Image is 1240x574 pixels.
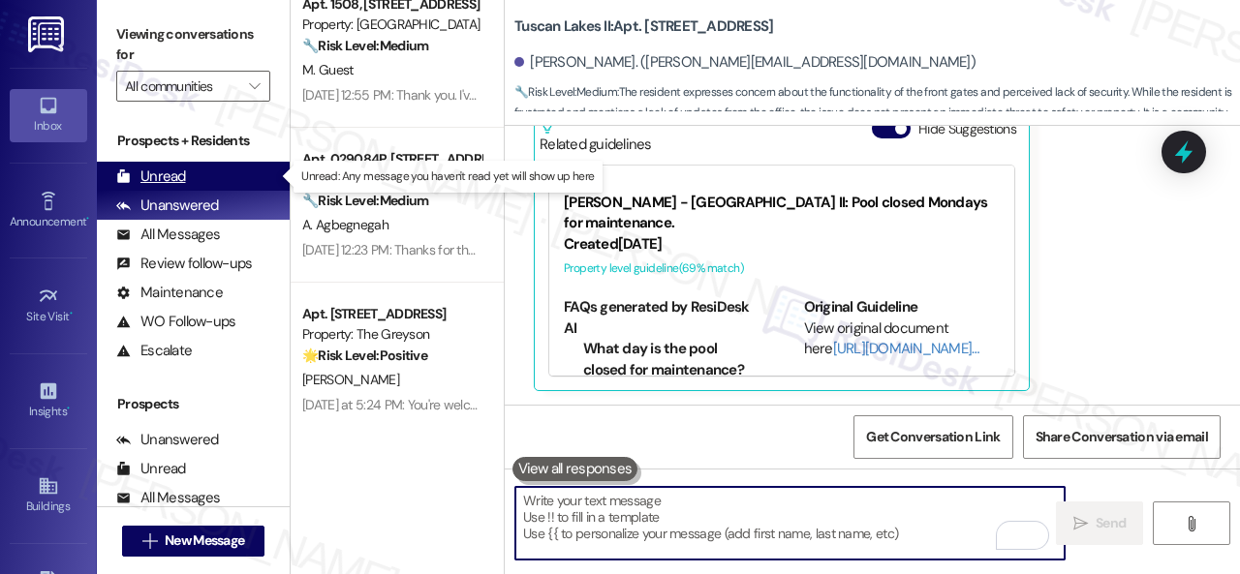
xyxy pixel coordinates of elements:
b: Original Guideline [804,297,918,317]
div: Apt. [STREET_ADDRESS] [302,304,481,324]
div: WO Follow-ups [116,312,235,332]
div: Unanswered [116,196,219,216]
i:  [1184,516,1198,531]
span: Get Conversation Link [866,427,1000,447]
div: [PERSON_NAME]. ([PERSON_NAME][EMAIL_ADDRESS][DOMAIN_NAME]) [514,52,976,73]
a: Site Visit • [10,280,87,332]
a: Insights • [10,375,87,427]
div: All Messages [116,225,220,245]
div: Prospects + Residents [97,131,290,151]
b: FAQs generated by ResiDesk AI [564,297,750,337]
div: View original document here [804,318,1001,360]
b: Tuscan Lakes II: Apt. [STREET_ADDRESS] [514,16,773,37]
img: ResiDesk Logo [28,16,68,52]
span: Send [1096,513,1126,533]
div: Apt. 029084P, [STREET_ADDRESS][PERSON_NAME] [302,149,481,169]
label: Hide Suggestions [918,119,1016,139]
a: [URL][DOMAIN_NAME]… [833,339,979,358]
label: Viewing conversations for [116,19,270,71]
span: Share Conversation via email [1036,427,1208,447]
a: Inbox [10,89,87,141]
textarea: To enrich screen reader interactions, please activate Accessibility in Grammarly extension settings [515,487,1065,559]
div: [DATE] 12:23 PM: Thanks for the update. Let me know if you need anything else. Enjoy your day! [302,241,831,258]
span: • [67,402,70,415]
div: Maintenance [116,283,223,303]
p: Unread: Any message you haven't read yet will show up here [301,168,594,185]
span: • [70,307,73,320]
div: [DATE] 12:55 PM: Thank you. I've submitted a work order on your behalf and notified the site team... [302,86,1209,104]
a: Buildings [10,469,87,522]
strong: 🌟 Risk Level: Positive [302,347,427,364]
strong: 🔧 Risk Level: Medium [302,37,428,54]
i:  [142,533,157,549]
strong: 🔧 Risk Level: Medium [514,84,617,100]
div: Property: The Greyson [302,324,481,345]
span: : The resident expresses concern about the functionality of the front gates and perceived lack of... [514,82,1240,144]
span: A. Agbegnegah [302,216,388,233]
div: Prospects [97,394,290,414]
div: Property: [GEOGRAPHIC_DATA] [302,15,481,35]
strong: 🔧 Risk Level: Medium [302,192,428,209]
span: [PERSON_NAME] [302,371,399,388]
div: Related guidelines [540,119,652,155]
button: New Message [122,526,265,557]
i:  [249,78,260,94]
div: Unread [116,166,186,187]
div: [PERSON_NAME] - [GEOGRAPHIC_DATA] II: Pool closed Mondays for maintenance. [564,177,1000,234]
button: Share Conversation via email [1023,415,1221,459]
div: Created [DATE] [564,234,1000,255]
div: Unanswered [116,430,219,450]
i:  [1073,516,1088,531]
div: Unread [116,459,186,479]
div: [DATE] at 5:24 PM: You're welcome! [302,396,498,413]
button: Get Conversation Link [853,415,1012,459]
span: M. Guest [302,61,353,78]
button: Send [1056,501,1143,545]
li: What day is the pool closed for maintenance? [583,339,760,380]
div: Property level guideline ( 69 % match) [564,258,1000,279]
span: • [86,212,89,226]
span: New Message [165,530,244,551]
input: All communities [125,71,239,102]
div: All Messages [116,488,220,508]
div: Review follow-ups [116,254,252,274]
div: Escalate [116,341,192,361]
